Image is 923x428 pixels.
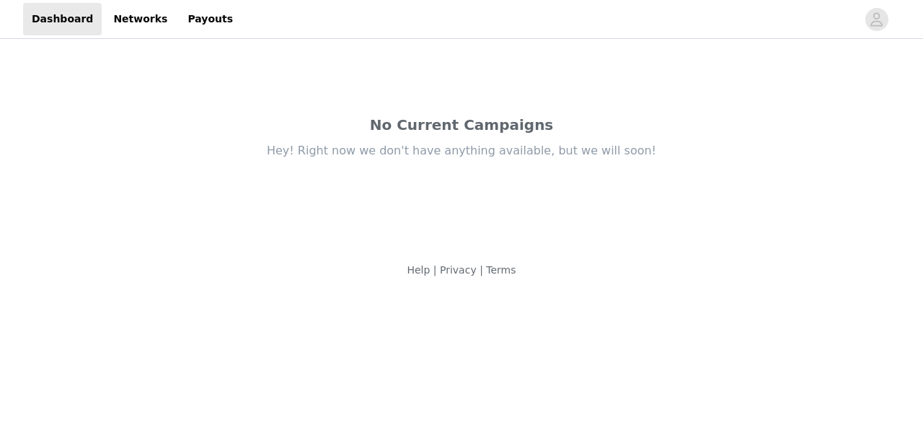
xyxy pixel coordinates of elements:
a: Dashboard [23,3,102,35]
span: | [480,264,483,276]
a: Payouts [179,3,242,35]
a: Privacy [440,264,477,276]
div: Hey! Right now we don't have anything available, but we will soon! [159,143,764,159]
div: avatar [870,8,883,31]
span: | [433,264,437,276]
a: Networks [105,3,176,35]
div: No Current Campaigns [159,114,764,136]
a: Help [407,264,430,276]
a: Terms [486,264,516,276]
